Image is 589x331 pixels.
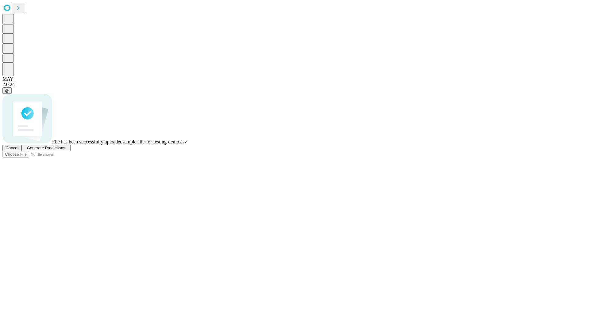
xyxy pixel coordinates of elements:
span: sample-file-for-testing-demo.csv [122,139,187,144]
button: Generate Predictions [21,145,71,151]
span: Cancel [6,146,18,150]
span: @ [5,88,9,93]
button: @ [2,87,12,94]
button: Cancel [2,145,21,151]
div: MAY [2,76,587,82]
div: 2.0.241 [2,82,587,87]
span: File has been successfully uploaded [52,139,122,144]
span: Generate Predictions [27,146,65,150]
